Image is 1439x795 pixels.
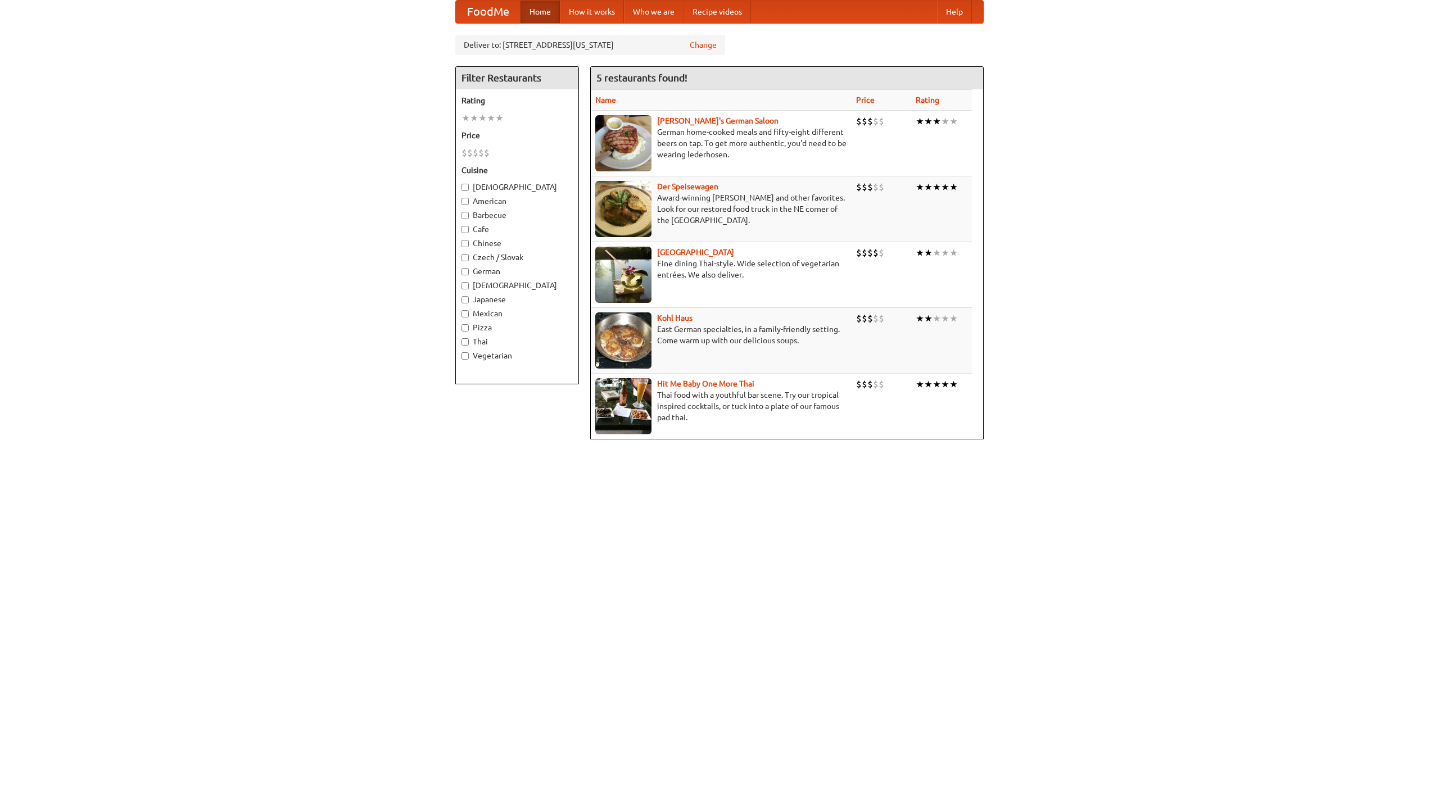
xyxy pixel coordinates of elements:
li: $ [478,147,484,159]
a: Rating [916,96,939,105]
li: $ [879,247,884,259]
input: Pizza [461,324,469,331]
li: ★ [941,115,949,128]
li: $ [862,115,867,128]
li: $ [467,147,473,159]
li: $ [879,312,884,325]
li: $ [856,115,862,128]
a: Kohl Haus [657,314,693,322]
input: Barbecue [461,212,469,219]
img: kohlhaus.jpg [595,312,651,369]
li: $ [867,378,873,390]
li: ★ [933,115,941,128]
li: ★ [949,312,958,325]
label: Japanese [461,294,573,305]
li: $ [879,378,884,390]
div: Deliver to: [STREET_ADDRESS][US_STATE] [455,35,725,55]
li: ★ [916,312,924,325]
p: German home-cooked meals and fifty-eight different beers on tap. To get more authentic, you'd nee... [595,126,847,160]
label: Chinese [461,238,573,249]
li: ★ [949,115,958,128]
li: $ [461,147,467,159]
li: $ [862,312,867,325]
li: ★ [478,112,487,124]
label: Pizza [461,322,573,333]
label: Thai [461,336,573,347]
label: Barbecue [461,210,573,221]
li: $ [867,115,873,128]
a: Recipe videos [684,1,751,23]
li: ★ [924,378,933,390]
li: ★ [941,181,949,193]
li: ★ [924,181,933,193]
li: ★ [916,247,924,259]
img: satay.jpg [595,247,651,303]
p: Fine dining Thai-style. Wide selection of vegetarian entrées. We also deliver. [595,258,847,280]
li: $ [873,181,879,193]
li: ★ [933,247,941,259]
li: $ [873,378,879,390]
li: $ [873,247,879,259]
li: ★ [924,115,933,128]
li: ★ [933,181,941,193]
a: Der Speisewagen [657,182,718,191]
a: [PERSON_NAME]'s German Saloon [657,116,779,125]
h4: Filter Restaurants [456,67,578,89]
p: Award-winning [PERSON_NAME] and other favorites. Look for our restored food truck in the NE corne... [595,192,847,226]
img: speisewagen.jpg [595,181,651,237]
input: [DEMOGRAPHIC_DATA] [461,282,469,289]
li: ★ [924,247,933,259]
li: ★ [941,247,949,259]
li: ★ [949,378,958,390]
li: ★ [461,112,470,124]
p: East German specialties, in a family-friendly setting. Come warm up with our delicious soups. [595,324,847,346]
label: Mexican [461,308,573,319]
label: German [461,266,573,277]
a: Help [937,1,972,23]
label: American [461,196,573,207]
a: FoodMe [456,1,521,23]
a: How it works [560,1,624,23]
h5: Price [461,130,573,141]
a: [GEOGRAPHIC_DATA] [657,248,734,257]
li: ★ [949,247,958,259]
label: Vegetarian [461,350,573,361]
li: $ [879,115,884,128]
li: ★ [916,378,924,390]
li: $ [484,147,490,159]
h5: Cuisine [461,165,573,176]
li: $ [867,247,873,259]
a: Name [595,96,616,105]
li: ★ [949,181,958,193]
li: $ [867,312,873,325]
h5: Rating [461,95,573,106]
input: Thai [461,338,469,346]
li: ★ [495,112,504,124]
label: Cafe [461,224,573,235]
input: [DEMOGRAPHIC_DATA] [461,184,469,191]
li: $ [856,312,862,325]
a: Hit Me Baby One More Thai [657,379,754,388]
label: Czech / Slovak [461,252,573,263]
li: $ [856,181,862,193]
li: $ [856,378,862,390]
li: $ [862,247,867,259]
li: ★ [941,312,949,325]
a: Home [521,1,560,23]
input: Mexican [461,310,469,317]
li: ★ [941,378,949,390]
li: ★ [487,112,495,124]
li: $ [873,115,879,128]
ng-pluralize: 5 restaurants found! [596,72,687,83]
li: $ [856,247,862,259]
li: ★ [933,378,941,390]
label: [DEMOGRAPHIC_DATA] [461,280,573,291]
li: ★ [916,181,924,193]
li: $ [862,378,867,390]
a: Who we are [624,1,684,23]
